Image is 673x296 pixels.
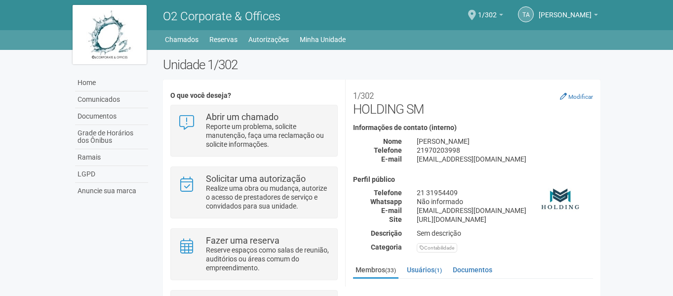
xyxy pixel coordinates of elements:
img: logo.jpg [73,5,147,64]
div: Sem descrição [409,229,600,238]
span: 1/302 [478,1,497,19]
a: [PERSON_NAME] [539,12,598,20]
div: [URL][DOMAIN_NAME] [409,215,600,224]
a: TA [518,6,534,22]
strong: Abrir um chamado [206,112,278,122]
p: Reporte um problema, solicite manutenção, faça uma reclamação ou solicite informações. [206,122,330,149]
a: Reservas [209,33,238,46]
div: 21 31954409 [409,188,600,197]
div: [EMAIL_ADDRESS][DOMAIN_NAME] [409,155,600,164]
p: Reserve espaços como salas de reunião, auditórios ou áreas comum do empreendimento. [206,246,330,272]
a: Membros(33) [353,262,398,279]
a: Modificar [560,92,593,100]
a: Documentos [75,108,148,125]
strong: Nome [383,137,402,145]
a: Home [75,75,148,91]
strong: E-mail [381,155,402,163]
h2: HOLDING SM [353,87,593,117]
strong: Site [389,215,402,223]
div: [EMAIL_ADDRESS][DOMAIN_NAME] [409,206,600,215]
span: Thamiris Abdala [539,1,592,19]
div: [PERSON_NAME] [409,137,600,146]
strong: Categoria [371,243,402,251]
a: Abrir um chamado Reporte um problema, solicite manutenção, faça uma reclamação ou solicite inform... [178,113,330,149]
div: Não informado [409,197,600,206]
a: Autorizações [248,33,289,46]
a: Fazer uma reserva Reserve espaços como salas de reunião, auditórios ou áreas comum do empreendime... [178,236,330,272]
a: Anuncie sua marca [75,183,148,199]
h4: O que você deseja? [170,92,338,99]
div: Contabilidade [417,243,457,253]
span: O2 Corporate & Offices [163,9,280,23]
strong: Whatsapp [370,198,402,206]
strong: Descrição [371,229,402,237]
a: Comunicados [75,91,148,108]
div: 21970203998 [409,146,600,155]
a: 1/302 [478,12,503,20]
a: Ramais [75,149,148,166]
img: business.png [536,176,586,225]
a: Documentos [450,262,495,277]
strong: Membros [353,287,593,296]
small: 1/302 [353,91,374,101]
small: (33) [385,267,396,274]
strong: Fazer uma reserva [206,235,279,246]
h4: Perfil público [353,176,593,183]
strong: Telefone [374,189,402,197]
a: Chamados [165,33,198,46]
strong: E-mail [381,207,402,214]
a: Solicitar uma autorização Realize uma obra ou mudança, autorize o acesso de prestadores de serviç... [178,174,330,211]
a: Grade de Horários dos Ônibus [75,125,148,149]
h4: Informações de contato (interno) [353,124,593,131]
small: (1) [435,267,442,274]
strong: Solicitar uma autorização [206,173,306,184]
h2: Unidade 1/302 [163,57,601,72]
p: Realize uma obra ou mudança, autorize o acesso de prestadores de serviço e convidados para sua un... [206,184,330,211]
strong: Telefone [374,146,402,154]
a: LGPD [75,166,148,183]
small: Modificar [568,93,593,100]
a: Minha Unidade [300,33,346,46]
a: Usuários(1) [404,262,444,277]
